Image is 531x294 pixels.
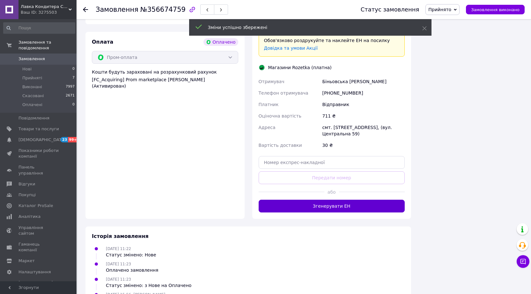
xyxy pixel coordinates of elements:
span: 7 [72,75,75,81]
span: Лавка Кондитера CAKESHOP [21,4,69,10]
span: Нові [22,66,32,72]
div: Магазини Rozetka (платна) [267,64,333,71]
div: Статус замовлення [361,6,419,13]
div: Біньовська [PERSON_NAME] [321,76,406,87]
span: 23 [61,137,68,142]
div: Ваш ID: 3275503 [21,10,77,15]
span: Аналітика [18,214,41,219]
button: Згенерувати ЕН [259,200,405,212]
span: Телефон отримувача [259,90,308,96]
span: Замовлення [96,6,138,13]
div: Статус змінено: Нове [106,252,156,258]
span: Показники роботи компанії [18,148,59,159]
a: Довідка та умови Акції [264,46,318,51]
span: Гаманець компанії [18,241,59,253]
button: Замовлення виконано [466,5,525,14]
span: Отримувач [259,79,284,84]
input: Номер експрес-накладної [259,156,405,169]
span: Управління сайтом [18,225,59,236]
div: [PHONE_NUMBER] [321,87,406,99]
input: Пошук [3,22,75,34]
span: Повідомлення [18,115,49,121]
span: Платник [259,102,279,107]
span: 99+ [68,137,78,142]
span: Скасовані [22,93,44,99]
span: Замовлення та повідомлення [18,39,77,51]
span: Виконані [22,84,42,90]
div: 30 ₴ [321,140,406,151]
div: Статус змінено: з Нове на Оплачено [106,282,191,289]
span: №356674759 [140,6,186,13]
span: Замовлення виконано [471,7,520,12]
span: Прийнято [428,7,451,12]
span: [DATE] 11:23 [106,277,131,282]
span: Покупці [18,192,36,198]
div: [FC_Acquiring] Prom marketplace [PERSON_NAME] (Активирован) [92,76,238,89]
span: Прийняті [22,75,42,81]
span: Каталог ProSale [18,203,53,209]
span: [DATE] 11:23 [106,262,131,266]
div: Повернутися назад [83,6,88,13]
span: Оплата [92,39,113,45]
span: 7997 [66,84,75,90]
span: Історія замовлення [92,233,149,239]
div: 711 ₴ [321,110,406,122]
span: [DEMOGRAPHIC_DATA] [18,137,66,143]
div: Оплачено [203,38,238,46]
span: 0 [72,102,75,108]
span: Панель управління [18,164,59,176]
div: Кошти будуть зараховані на розрахунковий рахунок [92,69,238,89]
button: Чат з покупцем [517,255,529,268]
div: Зміни успішно збережені [208,24,406,31]
span: Маркет [18,258,35,264]
span: Оціночна вартість [259,113,301,118]
span: Вартість доставки [259,143,302,148]
div: Обов'язково роздрукуйте та наклейте ЕН на посилку [264,37,400,44]
span: Товари та послуги [18,126,59,132]
span: Замовлення [18,56,45,62]
div: Оплачено замовлення [106,267,158,273]
span: або [324,189,339,195]
span: [DATE] 11:22 [106,247,131,251]
span: 2671 [66,93,75,99]
div: Відправник [321,99,406,110]
div: смт. [STREET_ADDRESS], (вул. Центральна 59) [321,122,406,140]
span: Оплачені [22,102,42,108]
span: Налаштування [18,269,51,275]
span: Адреса [259,125,276,130]
span: 0 [72,66,75,72]
span: Відгуки [18,181,35,187]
